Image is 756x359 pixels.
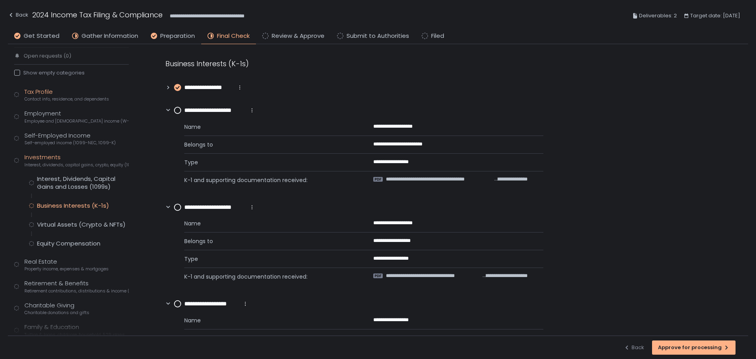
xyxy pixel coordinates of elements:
div: Business Interests (K-1s) [165,58,543,69]
div: Back [624,344,644,351]
span: K-1 and supporting documentation received: [184,176,354,184]
div: Approve for processing [658,344,730,351]
span: Name [184,316,354,324]
span: Belongs to [184,334,354,342]
span: Retirement contributions, distributions & income (1099-R, 5498) [24,288,129,294]
span: Belongs to [184,141,354,149]
span: Charitable donations and gifts [24,310,89,316]
span: Contact info, residence, and dependents [24,96,109,102]
div: Tax Profile [24,87,109,102]
div: Charitable Giving [24,301,89,316]
div: Virtual Assets (Crypto & NFTs) [37,221,126,229]
div: Real Estate [24,257,109,272]
div: Interest, Dividends, Capital Gains and Losses (1099s) [37,175,129,191]
span: Final Check [217,32,250,41]
span: Name [184,219,354,227]
span: Name [184,123,354,131]
span: Type [184,255,354,263]
button: Approve for processing [652,340,736,355]
span: Deliverables: 2 [639,11,677,20]
span: Filed [431,32,444,41]
div: Equity Compensation [37,240,100,247]
span: Employee and [DEMOGRAPHIC_DATA] income (W-2s) [24,118,129,124]
span: Interest, dividends, capital gains, crypto, equity (1099s, K-1s) [24,162,129,168]
span: Gather Information [82,32,138,41]
span: Submit to Authorities [346,32,409,41]
span: Target date: [DATE] [690,11,740,20]
div: Business Interests (K-1s) [37,202,109,210]
span: Get Started [24,32,59,41]
span: Property income, expenses & mortgages [24,266,109,272]
div: Investments [24,153,129,168]
span: Type [184,158,354,166]
span: Belongs to [184,237,354,245]
span: Self-employed income (1099-NEC, 1099-K) [24,140,116,146]
span: K-1 and supporting documentation received: [184,273,354,281]
span: Review & Approve [272,32,324,41]
button: Back [8,9,28,22]
div: Family & Education [24,323,125,338]
div: Employment [24,109,129,124]
button: Back [624,340,644,355]
span: Tuition & loans, childcare, household, 529 plans [24,332,125,338]
div: Self-Employed Income [24,131,116,146]
h1: 2024 Income Tax Filing & Compliance [32,9,163,20]
span: Preparation [160,32,195,41]
div: Back [8,10,28,20]
div: Retirement & Benefits [24,279,129,294]
span: Open requests (0) [24,52,71,60]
